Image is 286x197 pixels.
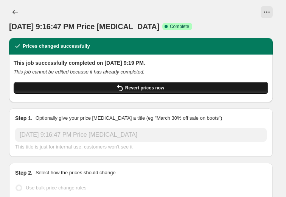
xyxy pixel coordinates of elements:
[170,23,189,30] span: Complete
[15,169,33,177] h2: Step 2.
[36,114,222,122] p: Optionally give your price [MEDICAL_DATA] a title (eg "March 30% off sale on boots")
[261,6,273,18] button: View actions for Aug 10, 2025, 9:16:47 PM Price change job
[14,82,268,94] button: Revert prices now
[14,69,145,75] i: This job cannot be edited because it has already completed.
[15,144,132,150] span: This title is just for internal use, customers won't see it
[125,85,164,91] span: Revert prices now
[9,22,159,31] span: [DATE] 9:16:47 PM Price [MEDICAL_DATA]
[26,185,86,191] span: Use bulk price change rules
[36,169,116,177] p: Select how the prices should change
[15,128,267,142] input: 30% off holiday sale
[9,6,21,18] button: Price change jobs
[23,42,90,50] h2: Prices changed successfully
[14,59,268,67] h2: This job successfully completed on [DATE] 9:19 PM.
[15,114,33,122] h2: Step 1.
